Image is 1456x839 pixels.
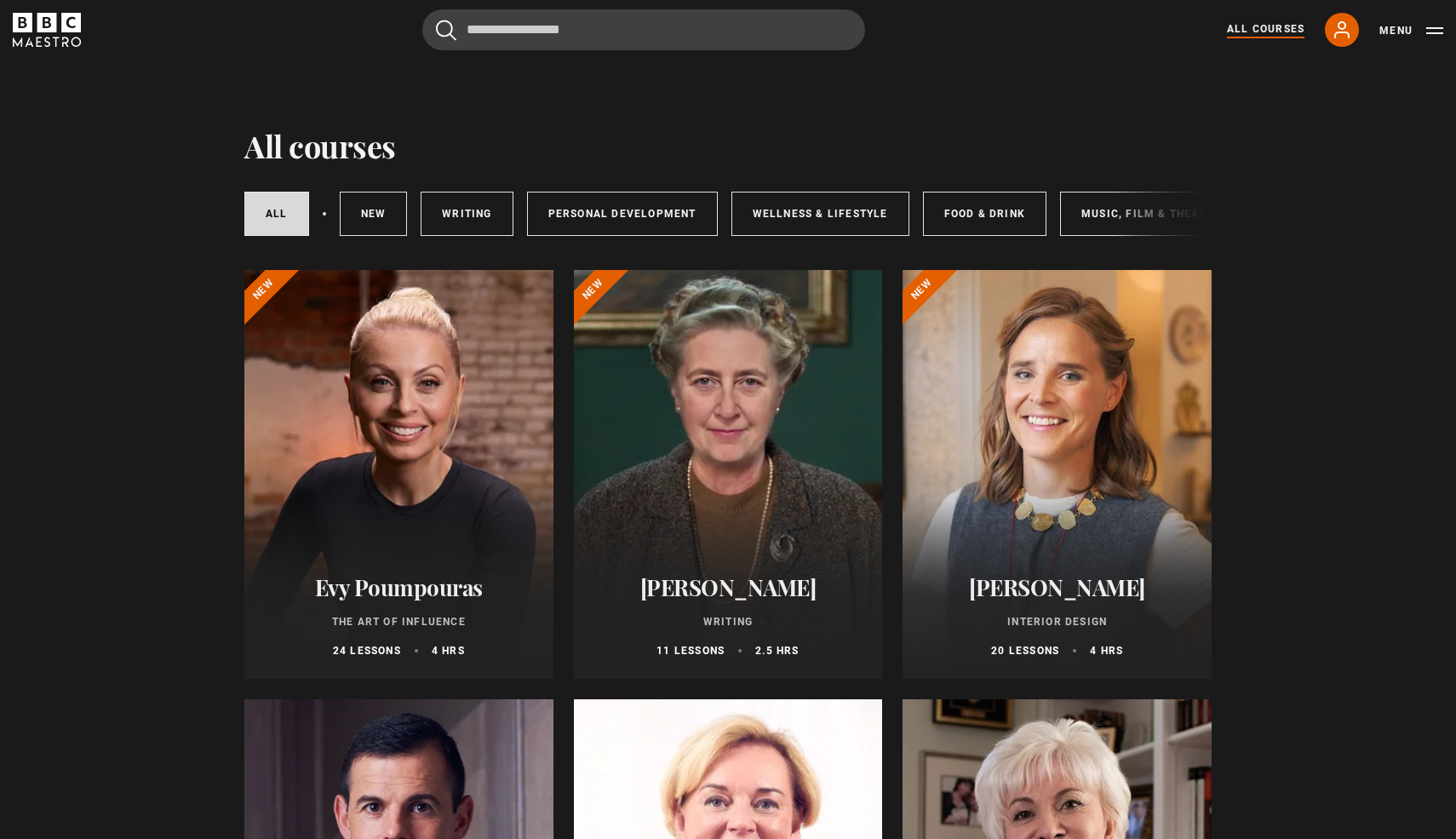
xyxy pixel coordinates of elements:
a: Music, Film & Theatre [1060,192,1241,236]
p: Interior Design [923,614,1191,629]
a: Personal Development [527,192,718,236]
p: 11 lessons [656,643,725,658]
svg: BBC Maestro [13,13,81,47]
p: 4 hrs [432,643,465,658]
p: Writing [594,614,863,629]
h2: [PERSON_NAME] [923,574,1191,601]
button: Toggle navigation [1379,22,1443,39]
p: 20 lessons [991,643,1059,658]
a: All [244,192,309,236]
p: 2.5 hrs [755,643,799,658]
a: Wellness & Lifestyle [731,192,909,236]
a: [PERSON_NAME] Writing 11 lessons 2.5 hrs New [574,270,883,679]
p: 4 hrs [1090,643,1123,658]
a: Evy Poumpouras The Art of Influence 24 lessons 4 hrs New [244,270,553,679]
input: Search [422,9,865,50]
a: Writing [421,192,513,236]
button: Submit the search query [436,20,456,41]
a: [PERSON_NAME] Interior Design 20 lessons 4 hrs New [903,270,1212,679]
p: 24 lessons [333,643,401,658]
h1: All courses [244,128,396,164]
a: New [340,192,408,236]
p: The Art of Influence [265,614,533,629]
h2: Evy Poumpouras [265,574,533,601]
h2: [PERSON_NAME] [594,574,863,601]
a: All Courses [1227,21,1304,38]
a: Food & Drink [923,192,1046,236]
